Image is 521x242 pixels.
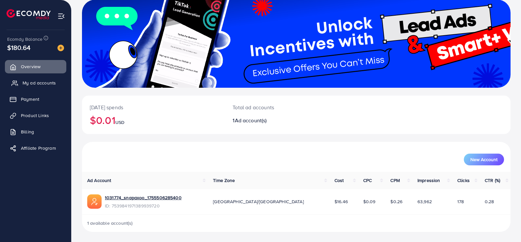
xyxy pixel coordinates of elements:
span: $0.09 [363,198,376,205]
h2: $0.01 [90,114,217,126]
span: CPM [390,177,399,184]
a: 1031774_snapaxoo_1755506285400 [105,194,182,201]
span: CTR (%) [485,177,500,184]
img: menu [57,12,65,20]
button: New Account [464,154,504,165]
a: Billing [5,125,66,138]
span: Overview [21,63,41,70]
a: My ad accounts [5,76,66,89]
span: Clicks [457,177,470,184]
h2: 1 [233,117,324,124]
span: Payment [21,96,39,102]
span: [GEOGRAPHIC_DATA]/[GEOGRAPHIC_DATA] [213,198,304,205]
p: Total ad accounts [233,103,324,111]
span: $0.26 [390,198,402,205]
span: Time Zone [213,177,235,184]
span: USD [115,119,124,126]
span: 1 available account(s) [87,220,133,226]
span: Ecomdy Balance [7,36,42,42]
iframe: Chat [493,213,516,237]
span: Product Links [21,112,49,119]
span: Affiliate Program [21,145,56,151]
span: CPC [363,177,372,184]
a: Payment [5,93,66,106]
span: $16.46 [334,198,348,205]
a: Overview [5,60,66,73]
span: My ad accounts [23,80,56,86]
span: $180.64 [7,43,30,52]
span: 178 [457,198,464,205]
span: Ad account(s) [235,117,267,124]
span: 0.28 [485,198,494,205]
span: Impression [417,177,440,184]
a: Product Links [5,109,66,122]
span: New Account [470,157,497,162]
a: Affiliate Program [5,142,66,155]
img: ic-ads-acc.e4c84228.svg [87,194,102,209]
span: ID: 7539841971389939720 [105,203,182,209]
img: image [57,45,64,51]
p: [DATE] spends [90,103,217,111]
span: Cost [334,177,344,184]
span: Billing [21,129,34,135]
span: 63,962 [417,198,432,205]
img: logo [7,9,51,19]
span: Ad Account [87,177,111,184]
